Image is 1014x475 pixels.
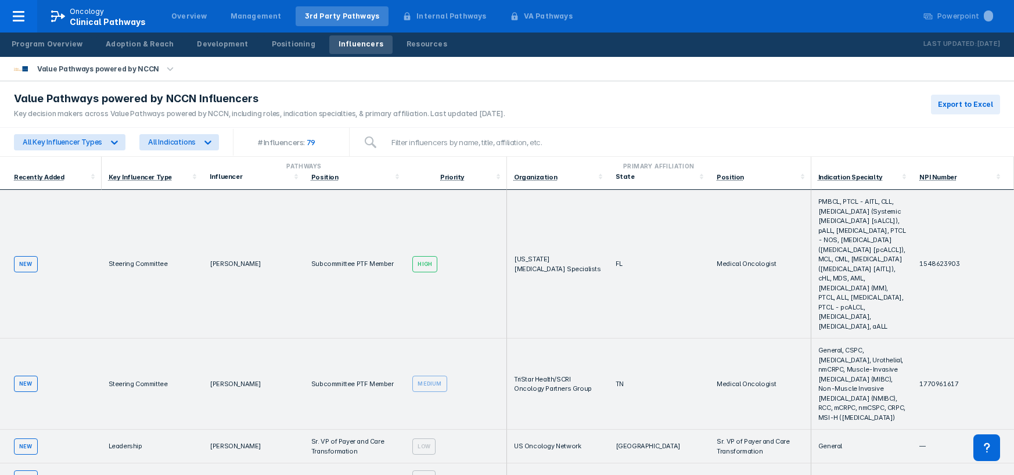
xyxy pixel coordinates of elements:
div: Organization [514,173,557,181]
div: Adoption & Reach [106,39,174,49]
div: Resources [407,39,447,49]
span: Value Pathways powered by NCCN Influencers [14,92,258,106]
div: new [14,438,38,455]
div: Priority [440,173,465,181]
td: 1548623903 [912,190,1014,339]
td: Steering Committee [102,339,203,430]
div: Position [311,173,339,181]
div: Key decision makers across Value Pathways powered by NCCN, including roles, indication specialtie... [14,109,505,119]
td: Subcommittee PTF Member [304,339,406,430]
td: 1770961617 [912,339,1014,430]
div: 3rd Party Pathways [305,11,380,21]
a: 3rd Party Pathways [296,6,389,26]
td: FL [609,190,710,339]
div: Pathways [106,161,502,171]
p: [DATE] [977,38,1000,50]
a: Influencers [329,35,393,54]
div: All Key Influencer Types [23,138,102,146]
div: Internal Pathways [416,11,486,21]
td: US Oncology Network [507,430,609,463]
div: Value Pathways powered by NCCN [33,61,164,77]
div: Program Overview [12,39,82,49]
td: TN [609,339,710,430]
td: Sr. VP of Payer and Care Transformation [710,430,811,463]
td: Sr. VP of Payer and Care Transformation [304,430,406,463]
div: All Indications [148,138,196,146]
td: [US_STATE] [MEDICAL_DATA] Specialists [507,190,609,339]
td: [PERSON_NAME] [203,190,304,339]
td: Medical Oncologist [710,339,811,430]
a: Management [221,6,291,26]
span: Clinical Pathways [70,17,146,27]
div: Influencers [339,39,383,49]
div: Powerpoint [937,11,993,21]
p: Oncology [70,6,105,17]
span: Export to Excel [938,99,993,110]
td: TriStar Health/SCRI Oncology Partners Group [507,339,609,430]
div: Key Influencer Type [109,173,172,181]
td: [GEOGRAPHIC_DATA] [609,430,710,463]
button: Export to Excel [931,95,1000,114]
td: Leadership [102,430,203,463]
img: value-pathways-nccn [14,66,28,72]
a: Program Overview [2,35,92,54]
div: Recently Added [14,173,64,181]
div: Development [197,39,248,49]
td: PMBCL, PTCL - AITL, CLL, [MEDICAL_DATA] (Systemic [MEDICAL_DATA] [sALCL]), pALL, [MEDICAL_DATA], ... [811,190,913,339]
p: Last Updated: [923,38,977,50]
td: Medical Oncologist [710,190,811,339]
div: NPI Number [919,173,957,181]
td: [PERSON_NAME] [203,430,304,463]
td: — [912,430,1014,463]
div: Management [231,11,282,21]
td: [PERSON_NAME] [203,339,304,430]
div: # Influencers: [258,138,305,147]
td: General [811,430,913,463]
div: VA Pathways [524,11,573,21]
div: High [412,256,437,272]
div: Position [717,173,744,181]
div: Overview [171,11,207,21]
td: Steering Committee [102,190,203,339]
div: Positioning [272,39,315,49]
div: Medium [412,376,447,392]
div: State [616,172,696,181]
td: General, CSPC, [MEDICAL_DATA], Urothelial, nmCRPC, Muscle-Invasive [MEDICAL_DATA] (MIBC), Non-Mus... [811,339,913,430]
a: Overview [162,6,217,26]
a: Positioning [263,35,325,54]
div: new [14,376,38,392]
div: Indication Specialty [818,173,883,181]
td: Subcommittee PTF Member [304,190,406,339]
div: Low [412,438,436,455]
a: Adoption & Reach [96,35,183,54]
div: Influencer [210,172,290,181]
div: new [14,256,38,272]
a: Development [188,35,257,54]
span: 79 [305,138,325,147]
div: Primary Affiliation [512,161,806,171]
a: Resources [397,35,456,54]
input: Filter influencers by name, title, affiliation, etc. [384,131,1000,154]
